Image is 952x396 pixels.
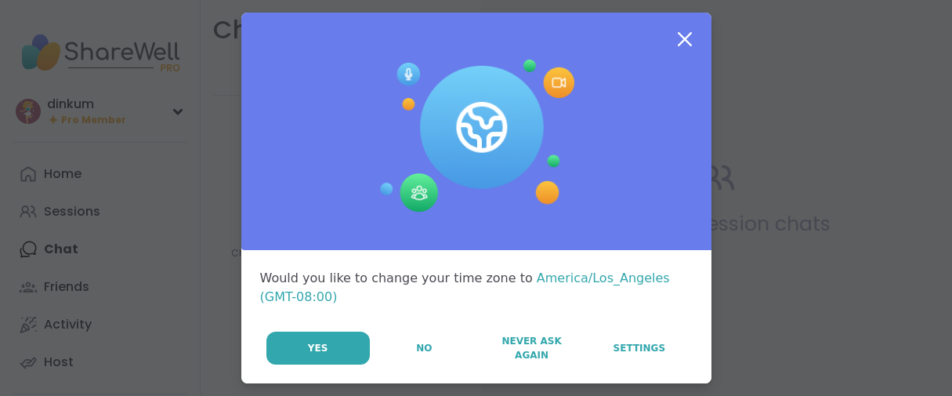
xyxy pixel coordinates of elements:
span: Settings [614,341,666,355]
button: Never Ask Again [479,332,585,365]
span: America/Los_Angeles (GMT-08:00) [260,271,670,304]
img: Session Experience [378,60,574,213]
div: Would you like to change your time zone to [260,269,693,307]
span: Never Ask Again [487,334,577,362]
button: No [371,332,477,365]
a: Settings [586,332,692,365]
span: No [416,341,432,355]
button: Yes [266,332,370,365]
span: Yes [308,341,328,355]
